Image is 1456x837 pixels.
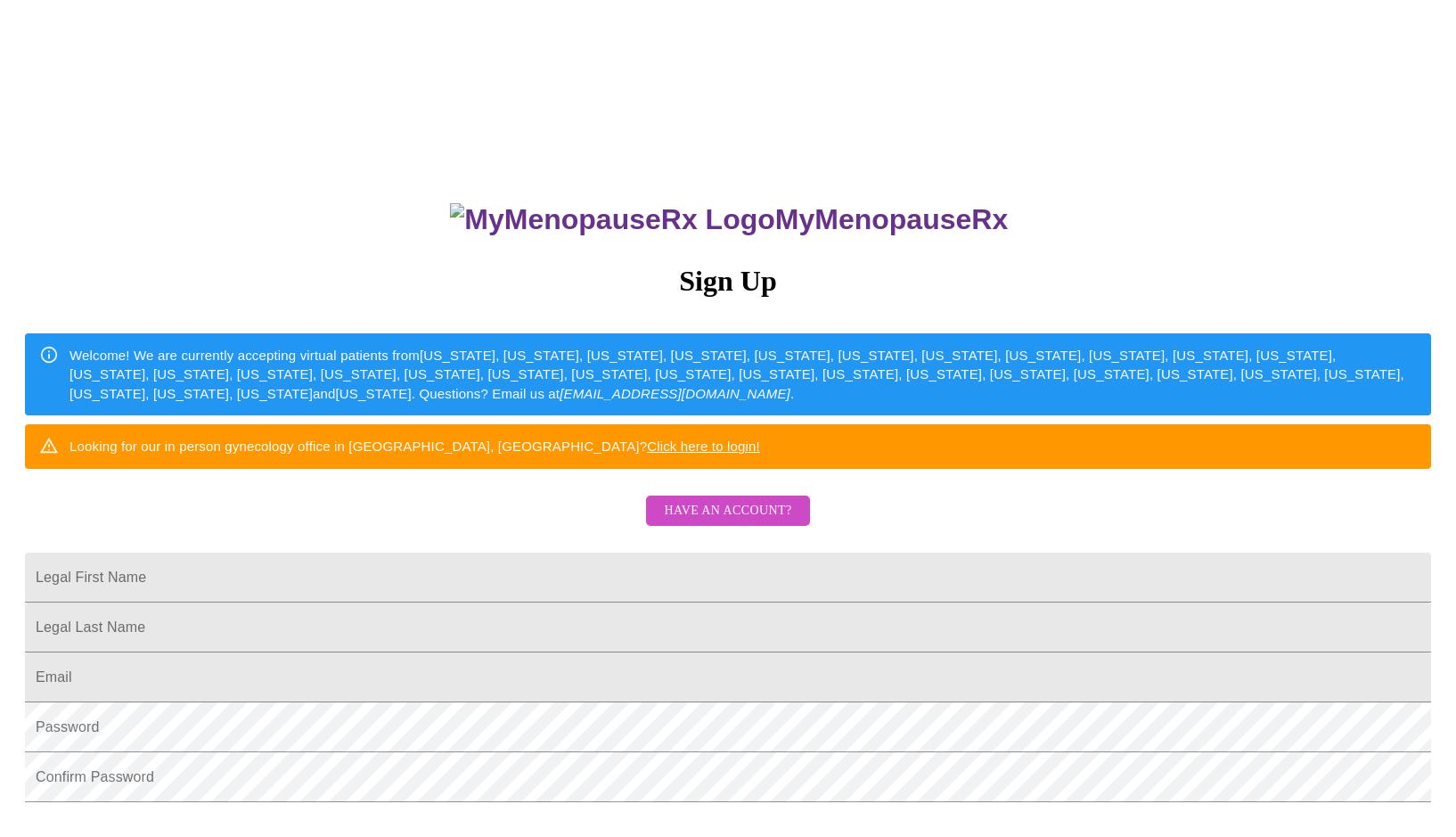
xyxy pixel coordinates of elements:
span: Have an account? [664,500,791,522]
em: [EMAIL_ADDRESS][DOMAIN_NAME] [560,386,790,401]
button: Have an account? [646,496,809,527]
h3: Sign Up [25,265,1431,298]
div: Looking for our in person gynecology office in [GEOGRAPHIC_DATA], [GEOGRAPHIC_DATA]? [70,430,760,463]
h3: MyMenopauseRx [28,203,1432,236]
div: Welcome! We are currently accepting virtual patients from [US_STATE], [US_STATE], [US_STATE], [US... [70,339,1417,410]
a: Have an account? [642,514,814,529]
a: Click here to login! [647,439,760,454]
img: MyMenopauseRx Logo [450,203,774,236]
